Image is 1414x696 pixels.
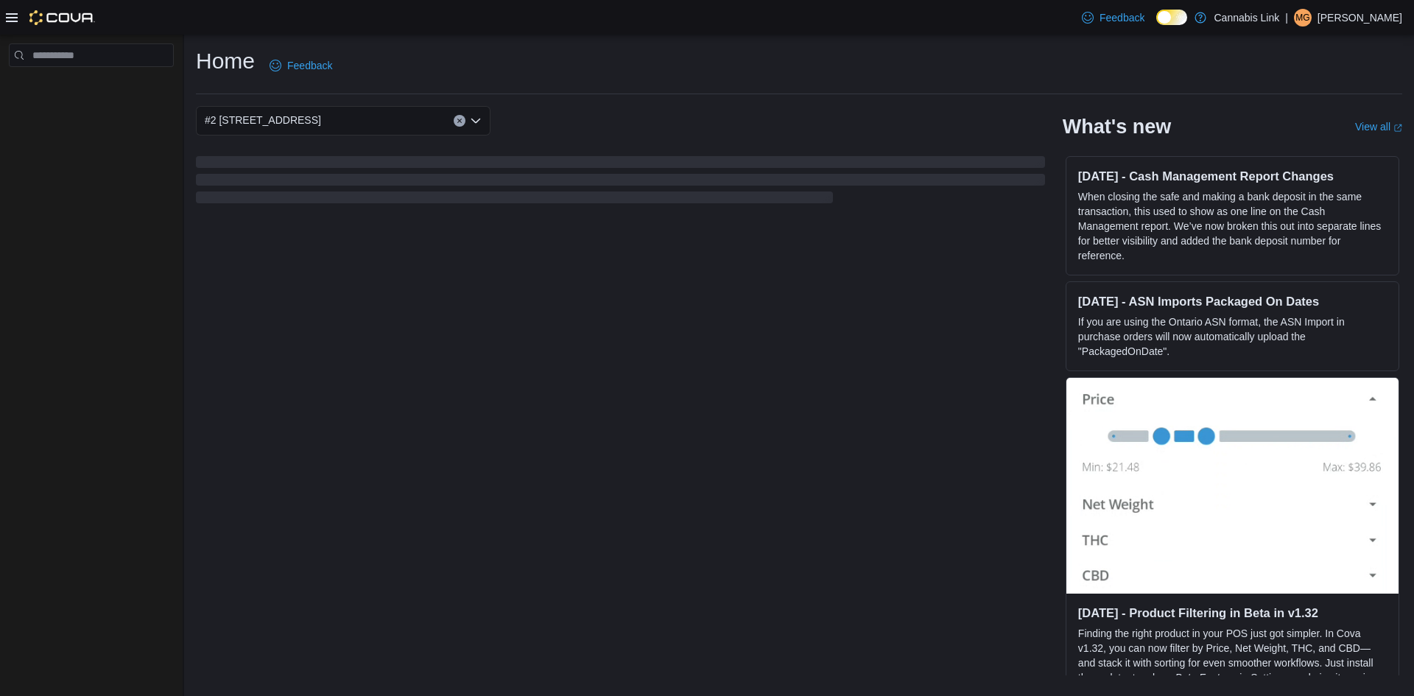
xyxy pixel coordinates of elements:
[1295,9,1309,27] span: MG
[287,58,332,73] span: Feedback
[1078,294,1387,309] h3: [DATE] - ASN Imports Packaged On Dates
[1100,10,1144,25] span: Feedback
[1355,121,1402,133] a: View allExternal link
[1214,9,1279,27] p: Cannabis Link
[196,46,255,76] h1: Home
[1078,169,1387,183] h3: [DATE] - Cash Management Report Changes
[205,111,321,129] span: #2 [STREET_ADDRESS]
[1175,672,1239,683] em: Beta Features
[1294,9,1312,27] div: Maliya Greenwood
[1078,314,1387,359] p: If you are using the Ontario ASN format, the ASN Import in purchase orders will now automatically...
[1076,3,1150,32] a: Feedback
[1078,189,1387,263] p: When closing the safe and making a bank deposit in the same transaction, this used to show as one...
[1063,115,1171,138] h2: What's new
[1078,605,1387,620] h3: [DATE] - Product Filtering in Beta in v1.32
[196,159,1045,206] span: Loading
[470,115,482,127] button: Open list of options
[1285,9,1288,27] p: |
[1318,9,1402,27] p: [PERSON_NAME]
[1156,10,1187,25] input: Dark Mode
[454,115,465,127] button: Clear input
[1156,25,1157,26] span: Dark Mode
[264,51,338,80] a: Feedback
[1393,124,1402,133] svg: External link
[9,70,174,105] nav: Complex example
[29,10,95,25] img: Cova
